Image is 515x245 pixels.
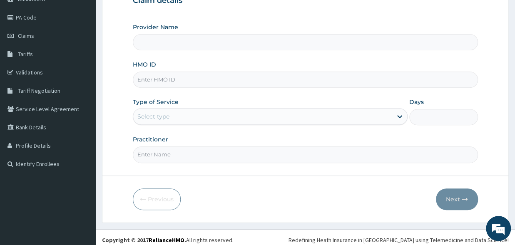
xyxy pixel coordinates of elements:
[18,50,33,58] span: Tariffs
[133,135,168,144] label: Practitioner
[133,146,478,163] input: Enter Name
[133,72,478,88] input: Enter HMO ID
[133,23,178,31] label: Provider Name
[137,112,169,121] div: Select type
[133,60,156,69] label: HMO ID
[18,32,34,40] span: Claims
[18,87,60,94] span: Tariff Negotiation
[436,188,478,210] button: Next
[133,98,179,106] label: Type of Service
[289,236,509,244] div: Redefining Heath Insurance in [GEOGRAPHIC_DATA] using Telemedicine and Data Science!
[149,236,184,244] a: RelianceHMO
[102,236,186,244] strong: Copyright © 2017 .
[409,98,424,106] label: Days
[133,188,181,210] button: Previous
